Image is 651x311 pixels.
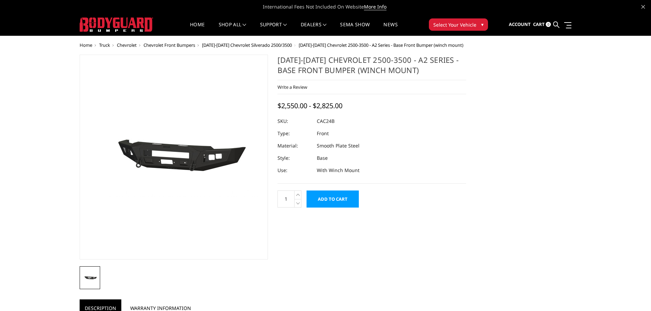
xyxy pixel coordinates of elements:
a: Chevrolet Front Bumpers [144,42,195,48]
dd: Base [317,152,328,164]
dt: SKU: [277,115,312,127]
a: Home [190,22,205,36]
span: Cart [533,21,545,27]
dt: Style: [277,152,312,164]
a: Home [80,42,92,48]
a: News [383,22,397,36]
a: Truck [99,42,110,48]
dd: With Winch Mount [317,164,360,176]
a: [DATE]-[DATE] Chevrolet Silverado 2500/3500 [202,42,292,48]
img: 2024-2025 Chevrolet 2500-3500 - A2 Series - Base Front Bumper (winch mount) [82,274,98,282]
button: Select Your Vehicle [429,18,488,31]
span: ▾ [481,21,484,28]
dt: Type: [277,127,312,140]
dd: CAC24B [317,115,335,127]
span: 0 [546,22,551,27]
input: Add to Cart [307,190,359,208]
dt: Use: [277,164,312,176]
a: Dealers [301,22,327,36]
img: BODYGUARD BUMPERS [80,17,153,32]
span: Account [509,21,531,27]
a: More Info [364,3,386,10]
dt: Material: [277,140,312,152]
span: $2,550.00 - $2,825.00 [277,101,342,110]
a: Account [509,15,531,34]
a: 2024-2025 Chevrolet 2500-3500 - A2 Series - Base Front Bumper (winch mount) [80,55,268,259]
a: Chevrolet [117,42,137,48]
dd: Front [317,127,329,140]
span: Select Your Vehicle [433,21,476,28]
a: shop all [219,22,246,36]
img: 2024-2025 Chevrolet 2500-3500 - A2 Series - Base Front Bumper (winch mount) [88,117,259,197]
a: SEMA Show [340,22,370,36]
span: [DATE]-[DATE] Chevrolet 2500-3500 - A2 Series - Base Front Bumper (winch mount) [299,42,463,48]
a: Support [260,22,287,36]
a: Write a Review [277,84,307,90]
dd: Smooth Plate Steel [317,140,360,152]
h1: [DATE]-[DATE] Chevrolet 2500-3500 - A2 Series - Base Front Bumper (winch mount) [277,55,466,80]
a: Cart 0 [533,15,551,34]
